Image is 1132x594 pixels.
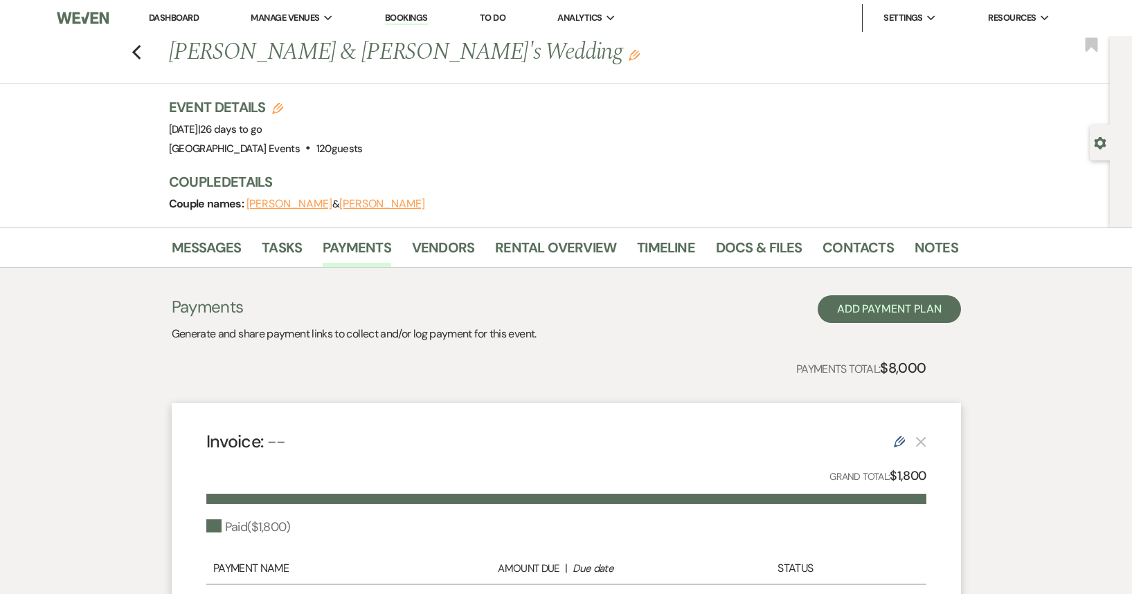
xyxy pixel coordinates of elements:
p: Grand Total: [829,466,926,486]
span: [GEOGRAPHIC_DATA] Events [169,142,300,156]
span: 120 guests [316,142,363,156]
span: Couple names: [169,196,246,211]
a: Payments [323,236,391,267]
img: Weven Logo [57,3,109,33]
h3: Payments [172,295,537,319]
a: Rental Overview [495,236,616,267]
div: Due date [573,561,700,577]
button: Add Payment Plan [818,295,961,323]
div: Payment Name [213,560,425,577]
div: | [425,560,708,577]
p: Payments Total: [796,357,926,379]
a: Dashboard [149,12,199,24]
div: Paid ( $1,800 ) [206,518,290,537]
a: Contacts [823,236,894,267]
a: Messages [172,236,242,267]
h4: Invoice: [206,429,286,454]
div: Amount Due [432,561,559,577]
span: Settings [883,11,923,25]
button: Edit [629,48,640,61]
a: Notes [915,236,958,267]
a: Docs & Files [716,236,802,267]
button: This payment plan cannot be deleted because it contains links that have been paid through Weven’s... [915,436,926,447]
span: [DATE] [169,122,262,136]
span: Manage Venues [251,11,319,25]
a: Timeline [637,236,695,267]
strong: $8,000 [880,359,926,377]
span: -- [267,430,286,453]
strong: $1,800 [890,467,926,484]
a: Tasks [262,236,302,267]
a: To Do [480,12,505,24]
span: & [246,197,425,211]
span: Analytics [557,11,602,25]
button: Open lead details [1094,136,1106,149]
span: Resources [988,11,1036,25]
h1: [PERSON_NAME] & [PERSON_NAME]'s Wedding [169,36,789,69]
p: Generate and share payment links to collect and/or log payment for this event. [172,325,537,343]
button: [PERSON_NAME] [246,198,332,210]
button: [PERSON_NAME] [339,198,425,210]
a: Bookings [385,12,428,25]
a: Vendors [412,236,474,267]
h3: Couple Details [169,172,944,192]
div: Status [707,560,883,577]
h3: Event Details [169,98,363,117]
span: 26 days to go [200,122,262,136]
span: | [198,122,262,136]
